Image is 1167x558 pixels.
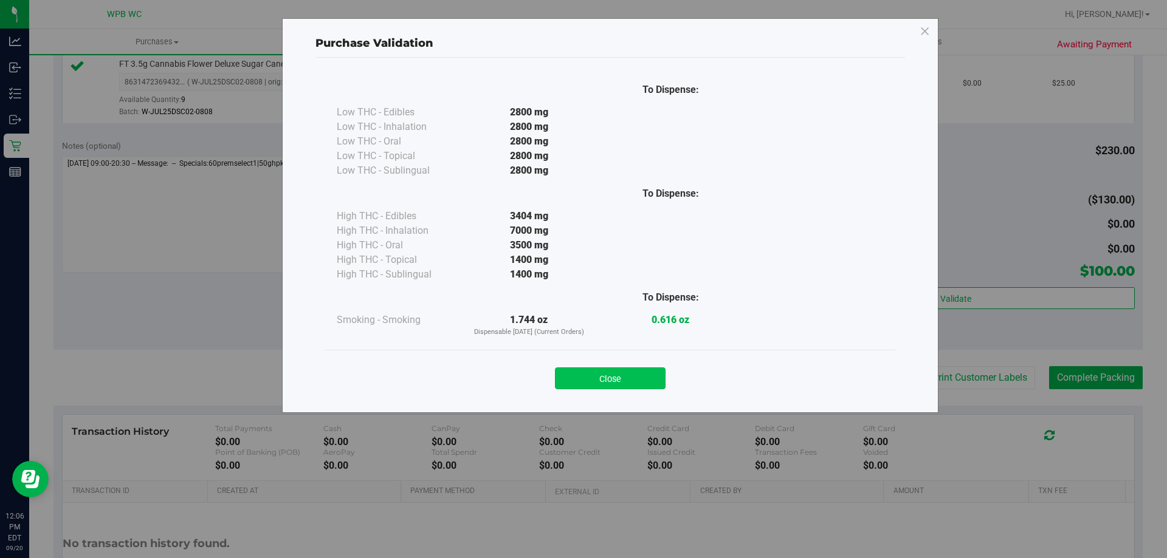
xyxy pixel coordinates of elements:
div: High THC - Topical [337,253,458,267]
div: 7000 mg [458,223,600,238]
div: Smoking - Smoking [337,313,458,327]
div: 3500 mg [458,238,600,253]
div: High THC - Sublingual [337,267,458,282]
div: 1400 mg [458,267,600,282]
div: To Dispense: [600,83,742,97]
strong: 0.616 oz [652,314,689,325]
div: To Dispense: [600,186,742,201]
div: High THC - Edibles [337,209,458,223]
button: Close [555,367,666,389]
div: 3404 mg [458,209,600,223]
div: 1400 mg [458,253,600,267]
div: Low THC - Topical [337,149,458,163]
div: 2800 mg [458,163,600,178]
div: 2800 mg [458,120,600,134]
div: Low THC - Sublingual [337,163,458,178]
div: 2800 mg [458,149,600,163]
div: 2800 mg [458,105,600,120]
div: High THC - Inhalation [337,223,458,238]
p: Dispensable [DATE] (Current Orders) [458,327,600,338]
div: To Dispense: [600,290,742,305]
div: High THC - Oral [337,238,458,253]
span: Purchase Validation [315,36,433,50]
div: Low THC - Oral [337,134,458,149]
div: Low THC - Inhalation [337,120,458,134]
div: 1.744 oz [458,313,600,338]
iframe: Resource center [12,461,49,497]
div: 2800 mg [458,134,600,149]
div: Low THC - Edibles [337,105,458,120]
